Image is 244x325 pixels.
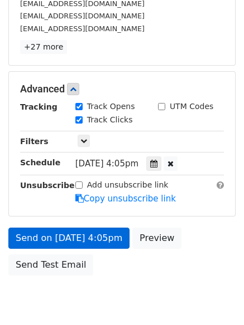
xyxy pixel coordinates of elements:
a: Copy unsubscribe link [75,194,176,204]
a: Preview [132,228,181,249]
strong: Tracking [20,102,58,111]
a: Send on [DATE] 4:05pm [8,228,130,249]
label: Track Clicks [87,114,133,126]
small: [EMAIL_ADDRESS][DOMAIN_NAME] [20,12,145,20]
strong: Filters [20,137,49,146]
small: [EMAIL_ADDRESS][DOMAIN_NAME] [20,24,145,33]
label: Add unsubscribe link [87,179,169,191]
strong: Schedule [20,158,60,167]
a: Send Test Email [8,254,93,275]
h5: Advanced [20,83,224,95]
span: [DATE] 4:05pm [75,159,138,169]
iframe: Chat Widget [188,272,244,325]
label: UTM Codes [170,101,213,112]
a: +27 more [20,40,67,54]
label: Track Opens [87,101,135,112]
strong: Unsubscribe [20,181,75,190]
